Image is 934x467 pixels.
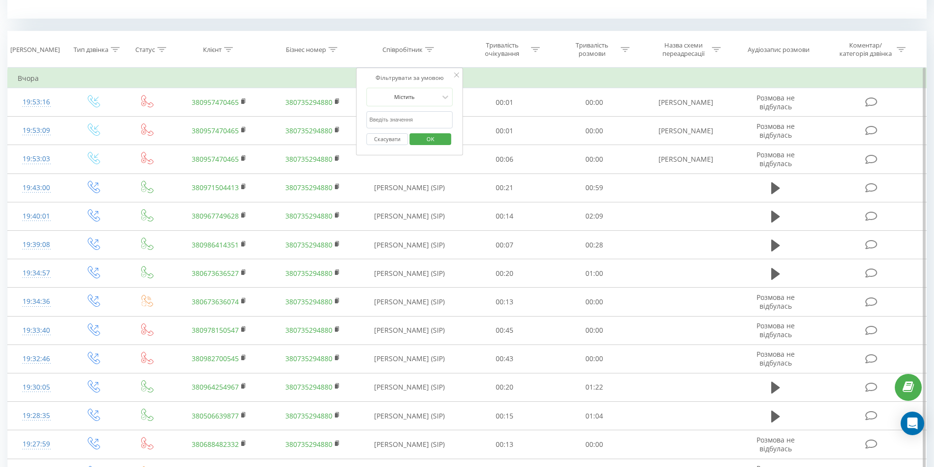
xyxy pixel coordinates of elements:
span: Розмова не відбулась [757,293,795,311]
td: 00:01 [460,88,550,117]
td: 00:43 [460,344,550,373]
td: 00:00 [550,344,639,373]
div: 19:32:46 [18,349,55,369]
td: 00:20 [460,259,550,288]
a: 380735294880 [285,382,332,392]
td: Вчора [8,69,927,88]
a: 380971504413 [192,183,239,192]
a: 380957470465 [192,126,239,135]
td: [PERSON_NAME] (SIP) [359,202,460,230]
a: 380982700545 [192,354,239,363]
input: Введіть значення [366,111,453,128]
td: 00:14 [460,202,550,230]
a: 380735294880 [285,269,332,278]
td: 00:13 [460,288,550,316]
div: Коментар/категорія дзвінка [837,41,894,58]
a: 380688482332 [192,440,239,449]
td: 00:07 [460,231,550,259]
td: 00:00 [550,316,639,344]
a: 380673636527 [192,269,239,278]
a: 380735294880 [285,354,332,363]
td: 00:00 [550,117,639,145]
td: 01:04 [550,402,639,430]
a: 380735294880 [285,440,332,449]
td: 00:00 [550,88,639,117]
div: 19:53:09 [18,121,55,140]
button: Скасувати [366,133,408,146]
span: Розмова не відбулась [757,122,795,140]
div: 19:53:16 [18,93,55,112]
a: 380967749628 [192,211,239,221]
div: Співробітник [382,46,423,54]
span: Розмова не відбулась [757,349,795,368]
span: OK [417,131,444,147]
span: Розмова не відбулась [757,435,795,453]
div: Тип дзвінка [74,46,108,54]
a: 380735294880 [285,211,332,221]
div: 19:30:05 [18,378,55,397]
td: [PERSON_NAME] (SIP) [359,430,460,459]
td: 02:09 [550,202,639,230]
td: [PERSON_NAME] (SIP) [359,344,460,373]
td: 00:01 [460,117,550,145]
td: 00:21 [460,173,550,202]
div: 19:33:40 [18,321,55,340]
a: 380735294880 [285,126,332,135]
a: 380735294880 [285,183,332,192]
div: 19:27:59 [18,435,55,454]
td: 00:00 [550,288,639,316]
td: 01:00 [550,259,639,288]
a: 380735294880 [285,297,332,306]
a: 380957470465 [192,98,239,107]
td: [PERSON_NAME] (SIP) [359,288,460,316]
td: 00:06 [460,145,550,173]
a: 380673636074 [192,297,239,306]
a: 380986414351 [192,240,239,249]
a: 380506639877 [192,411,239,420]
td: [PERSON_NAME] (SIP) [359,373,460,401]
div: 19:43:00 [18,178,55,197]
span: Розмова не відбулась [757,150,795,168]
a: 380735294880 [285,325,332,335]
td: 00:13 [460,430,550,459]
a: 380735294880 [285,411,332,420]
span: Розмова не відбулась [757,321,795,339]
td: [PERSON_NAME] (SIP) [359,231,460,259]
div: 19:34:36 [18,292,55,311]
div: Аудіозапис розмови [748,46,809,54]
div: 19:39:08 [18,235,55,254]
a: 380735294880 [285,154,332,164]
td: [PERSON_NAME] [639,88,732,117]
div: Фільтрувати за умовою [366,73,453,83]
div: Клієнт [203,46,222,54]
td: 00:59 [550,173,639,202]
td: 00:00 [550,145,639,173]
div: 19:53:03 [18,149,55,169]
td: [PERSON_NAME] (SIP) [359,316,460,344]
div: [PERSON_NAME] [10,46,60,54]
td: [PERSON_NAME] (SIP) [359,259,460,288]
a: 380735294880 [285,98,332,107]
a: 380957470465 [192,154,239,164]
div: 19:28:35 [18,406,55,425]
td: [PERSON_NAME] [639,145,732,173]
td: 00:28 [550,231,639,259]
td: [PERSON_NAME] (SIP) [359,173,460,202]
button: OK [409,133,451,146]
div: Бізнес номер [286,46,326,54]
td: 00:00 [550,430,639,459]
a: 380964254967 [192,382,239,392]
div: 19:34:57 [18,264,55,283]
a: 380978150547 [192,325,239,335]
td: 00:15 [460,402,550,430]
div: Статус [135,46,155,54]
td: 00:45 [460,316,550,344]
span: Розмова не відбулась [757,93,795,111]
div: Назва схеми переадресації [657,41,709,58]
div: 19:40:01 [18,207,55,226]
div: Тривалість розмови [566,41,618,58]
td: [PERSON_NAME] (SIP) [359,402,460,430]
td: [PERSON_NAME] [639,117,732,145]
div: Тривалість очікування [476,41,529,58]
td: 00:20 [460,373,550,401]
